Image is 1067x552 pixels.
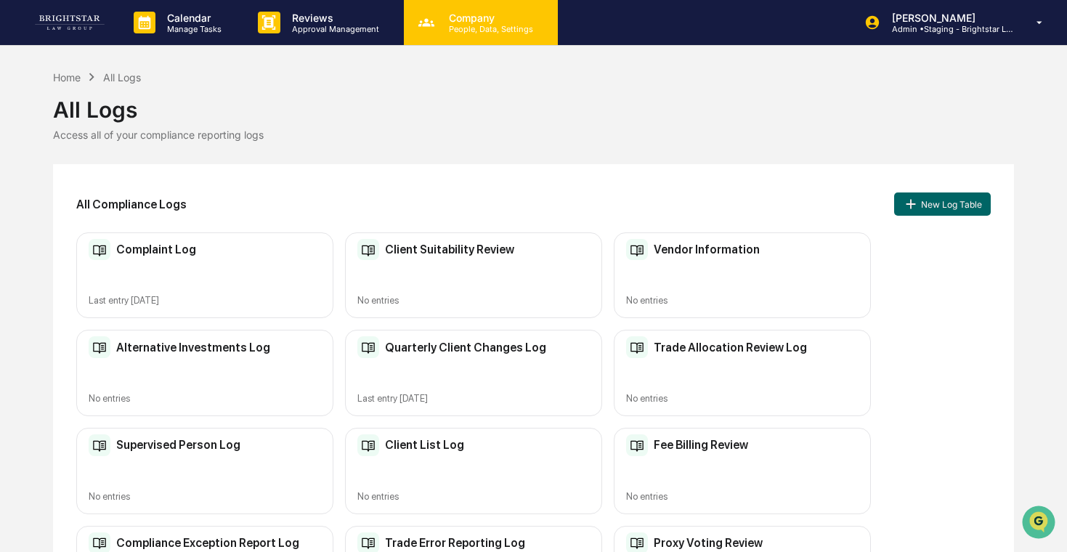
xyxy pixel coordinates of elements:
span: [PERSON_NAME] [45,237,118,248]
p: Reviews [280,12,386,24]
a: 🖐️Preclearance [9,291,100,317]
img: Compliance Log Table Icon [626,336,648,358]
h2: Complaint Log [116,243,196,256]
h2: Quarterly Client Changes Log [385,341,546,354]
p: Calendar [155,12,229,24]
div: 🖐️ [15,299,26,310]
iframe: Open customer support [1021,504,1060,543]
a: 🗄️Attestations [100,291,186,317]
div: 🗄️ [105,299,117,310]
span: [DATE] [129,198,158,209]
div: All Logs [103,71,141,84]
a: Powered byPylon [102,360,176,371]
h2: Compliance Exception Report Log [116,536,299,550]
p: Approval Management [280,24,386,34]
span: Pylon [145,360,176,371]
div: No entries [626,491,859,502]
p: Manage Tasks [155,24,229,34]
p: Admin • Staging - Brightstar Law Group [880,24,1015,34]
h2: All Compliance Logs [76,198,187,211]
div: No entries [626,295,859,306]
span: • [121,237,126,248]
div: Start new chat [65,111,238,126]
h2: Alternative Investments Log [116,341,270,354]
img: 1746055101610-c473b297-6a78-478c-a979-82029cc54cd1 [15,111,41,137]
div: No entries [89,491,321,502]
button: Start new chat [247,115,264,133]
img: Compliance Log Table Icon [357,336,379,358]
div: All Logs [53,85,1013,123]
span: Preclearance [29,297,94,312]
img: Cece Ferraez [15,184,38,207]
div: Home [53,71,81,84]
img: logo [35,15,105,30]
img: Compliance Log Table Icon [626,239,648,261]
div: Past conversations [15,161,97,173]
img: Compliance Log Table Icon [357,239,379,261]
h2: Vendor Information [654,243,760,256]
img: Compliance Log Table Icon [357,434,379,456]
span: [PERSON_NAME] [45,198,118,209]
img: Cece Ferraez [15,223,38,246]
h2: Client Suitability Review [385,243,514,256]
div: Last entry [DATE] [89,295,321,306]
div: Access all of your compliance reporting logs [53,129,1013,141]
img: 4531339965365_218c74b014194aa58b9b_72.jpg [31,111,57,137]
button: See all [225,158,264,176]
span: • [121,198,126,209]
span: [DATE] [129,237,158,248]
span: Data Lookup [29,325,92,339]
h2: Trade Error Reporting Log [385,536,525,550]
h2: Client List Log [385,438,464,452]
h2: Proxy Voting Review [654,536,763,550]
h2: Trade Allocation Review Log [654,341,807,354]
h2: Supervised Person Log [116,438,240,452]
div: We're available if you need us! [65,126,200,137]
img: Compliance Log Table Icon [89,434,110,456]
div: No entries [357,295,590,306]
p: How can we help? [15,31,264,54]
h2: Fee Billing Review [654,438,748,452]
button: New Log Table [894,192,990,216]
img: Compliance Log Table Icon [626,434,648,456]
p: Company [437,12,540,24]
div: Last entry [DATE] [357,393,590,404]
div: 🔎 [15,326,26,338]
img: Compliance Log Table Icon [89,336,110,358]
p: [PERSON_NAME] [880,12,1015,24]
p: People, Data, Settings [437,24,540,34]
span: Attestations [120,297,180,312]
div: No entries [89,393,321,404]
a: 🔎Data Lookup [9,319,97,345]
div: No entries [357,491,590,502]
img: Compliance Log Table Icon [89,239,110,261]
div: No entries [626,393,859,404]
